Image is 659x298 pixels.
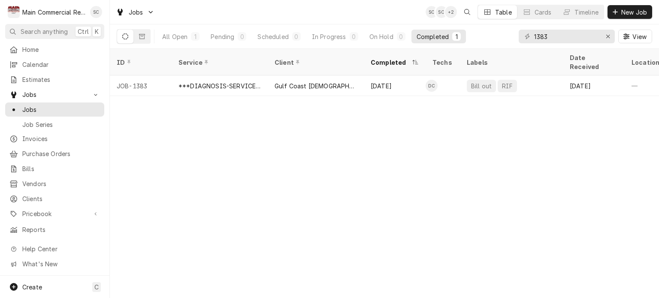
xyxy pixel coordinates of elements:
[22,45,100,54] span: Home
[5,147,104,161] a: Purchase Orders
[5,223,104,237] a: Reports
[5,207,104,221] a: Go to Pricebook
[22,179,100,188] span: Vendors
[22,194,100,203] span: Clients
[535,8,552,17] div: Cards
[22,75,100,84] span: Estimates
[426,80,438,92] div: Dylan Crawford's Avatar
[95,27,99,36] span: K
[129,8,143,17] span: Jobs
[426,6,438,18] div: SC
[445,6,457,18] div: + 2
[5,177,104,191] a: Vendors
[5,102,104,117] a: Jobs
[369,32,393,41] div: On Hold
[574,8,599,17] div: Timeline
[239,32,245,41] div: 0
[8,6,20,18] div: M
[501,81,513,90] div: RIF
[5,162,104,176] a: Bills
[563,75,625,96] div: [DATE]
[631,32,648,41] span: View
[312,32,346,41] div: In Progress
[467,58,556,67] div: Labels
[608,5,652,19] button: New Job
[5,42,104,57] a: Home
[22,149,100,158] span: Purchase Orders
[5,257,104,271] a: Go to What's New
[94,283,99,292] span: C
[5,132,104,146] a: Invoices
[371,58,410,67] div: Completed
[22,105,100,114] span: Jobs
[417,32,449,41] div: Completed
[534,30,599,43] input: Keyword search
[432,58,453,67] div: Techs
[90,6,102,18] div: SC
[112,5,158,19] a: Go to Jobs
[601,30,615,43] button: Erase input
[5,87,104,102] a: Go to Jobs
[257,32,288,41] div: Scheduled
[110,75,172,96] div: JOB-1383
[364,75,426,96] div: [DATE]
[5,117,104,132] a: Job Series
[8,6,20,18] div: Main Commercial Refrigeration Service's Avatar
[22,259,99,268] span: What's New
[470,81,493,90] div: Bill out
[275,81,357,90] div: Gulf Coast [DEMOGRAPHIC_DATA] Family Services (Holiday)
[620,8,649,17] span: New Job
[22,8,85,17] div: Main Commercial Refrigeration Service
[5,72,104,87] a: Estimates
[90,6,102,18] div: Sharon Campbell's Avatar
[5,24,104,39] button: Search anythingCtrlK
[454,32,459,41] div: 1
[294,32,299,41] div: 0
[117,58,163,67] div: ID
[78,27,89,36] span: Ctrl
[22,90,87,99] span: Jobs
[5,192,104,206] a: Clients
[435,6,447,18] div: SC
[22,283,42,291] span: Create
[426,80,438,92] div: DC
[22,209,87,218] span: Pricebook
[193,32,198,41] div: 1
[351,32,357,41] div: 0
[22,120,100,129] span: Job Series
[21,27,68,36] span: Search anything
[22,244,99,253] span: Help Center
[5,242,104,256] a: Go to Help Center
[5,57,104,72] a: Calendar
[435,6,447,18] div: Sharon Campbell's Avatar
[275,58,355,67] div: Client
[22,60,100,69] span: Calendar
[570,53,616,71] div: Date Received
[460,5,474,19] button: Open search
[426,6,438,18] div: Sharon Campbell's Avatar
[495,8,512,17] div: Table
[211,32,234,41] div: Pending
[178,58,259,67] div: Service
[22,164,100,173] span: Bills
[22,134,100,143] span: Invoices
[22,225,100,234] span: Reports
[399,32,404,41] div: 0
[162,32,187,41] div: All Open
[618,30,652,43] button: View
